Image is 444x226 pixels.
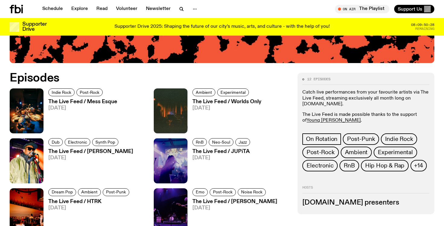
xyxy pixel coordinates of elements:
[302,186,430,193] h2: Hosts
[339,160,359,171] a: RnB
[39,5,66,13] a: Schedule
[48,106,117,111] span: [DATE]
[142,5,174,13] a: Newsletter
[188,99,261,133] a: The Live Feed / Worlds Only[DATE]
[76,88,103,96] a: Post-Rock
[103,188,129,196] a: Post-Punk
[210,188,236,196] a: Post-Rock
[302,160,338,171] a: Electronic
[196,90,212,94] span: Ambient
[414,162,423,169] span: +14
[307,118,361,123] a: Young [PERSON_NAME]
[65,138,90,146] a: Electronic
[217,88,249,96] a: Experimental
[52,90,71,94] span: Indie Rock
[374,147,417,158] a: Experimental
[81,190,98,194] span: Ambient
[192,205,277,211] span: [DATE]
[192,99,261,104] h3: The Live Feed / Worlds Only
[239,140,247,145] span: Jazz
[92,138,118,146] a: Synth Pop
[48,199,131,204] h3: The Live Feed / HTRK
[415,27,434,30] span: Remaining
[10,138,43,183] img: A portrait shot of Keanu Nelson singing into a microphone, shot from the waist up. He is wearing ...
[188,149,252,183] a: The Live Feed / JUPiTA[DATE]
[48,138,63,146] a: Dub
[209,138,233,146] a: Neo-Soul
[410,160,426,171] button: +14
[95,140,115,145] span: Synth Pop
[48,99,117,104] h3: The Live Feed / Mess Esque
[192,88,215,96] a: Ambient
[48,155,133,161] span: [DATE]
[341,147,372,158] a: Ambient
[307,149,334,156] span: Post-Rock
[394,5,434,13] button: Support Us
[48,149,133,154] h3: The Live Feed / [PERSON_NAME]
[302,147,339,158] a: Post-Rock
[344,162,355,169] span: RnB
[48,88,75,96] a: Indie Rock
[398,6,422,12] span: Support Us
[78,188,101,196] a: Ambient
[335,5,389,13] button: On AirThe Playlist
[302,133,341,145] a: On Rotation
[241,190,262,194] span: Noise Rock
[114,24,330,30] p: Supporter Drive 2025: Shaping the future of our city’s music, arts, and culture - with the help o...
[196,190,204,194] span: Emo
[52,140,60,145] span: Dub
[213,190,233,194] span: Post-Rock
[345,149,368,156] span: Ambient
[306,136,337,142] span: On Rotation
[347,136,375,142] span: Post-Punk
[52,190,73,194] span: Dream Pop
[196,140,204,145] span: RnB
[68,140,87,145] span: Electronic
[43,149,133,183] a: The Live Feed / [PERSON_NAME][DATE]
[307,162,333,169] span: Electronic
[68,5,92,13] a: Explore
[365,162,404,169] span: Hip Hop & Rap
[411,23,434,27] span: 08:09:50:28
[93,5,111,13] a: Read
[48,188,76,196] a: Dream Pop
[80,90,99,94] span: Post-Rock
[378,149,413,156] span: Experimental
[343,133,379,145] a: Post-Punk
[48,205,131,211] span: [DATE]
[212,140,230,145] span: Neo-Soul
[192,199,277,204] h3: The Live Feed / [PERSON_NAME]
[154,88,188,133] img: A grainy film image of shadowy band figures on stage, with red light behind them
[192,138,207,146] a: RnB
[192,149,252,154] h3: The Live Feed / JUPiTA
[361,160,409,171] a: Hip Hop & Rap
[106,190,126,194] span: Post-Punk
[22,22,47,32] h3: Supporter Drive
[302,112,430,123] p: The Live Feed is made possible thanks to the support of .
[381,133,417,145] a: Indie Rock
[238,188,266,196] a: Noise Rock
[385,136,413,142] span: Indie Rock
[220,90,246,94] span: Experimental
[302,199,430,206] h3: [DOMAIN_NAME] presenters
[112,5,141,13] a: Volunteer
[192,188,208,196] a: Emo
[235,138,250,146] a: Jazz
[192,155,252,161] span: [DATE]
[10,73,290,84] h2: Episodes
[307,78,330,81] span: 12 episodes
[192,106,261,111] span: [DATE]
[43,99,117,133] a: The Live Feed / Mess Esque[DATE]
[302,90,430,107] p: Catch live performances from your favourite artists via The Live Feed, streaming exclusively all ...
